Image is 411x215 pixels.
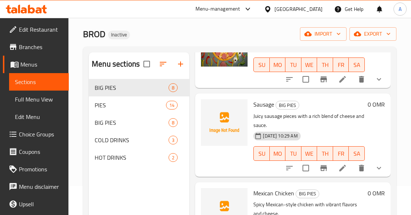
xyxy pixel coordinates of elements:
[95,153,169,162] span: HOT DRINKS
[95,83,169,92] span: BIG PIES
[336,60,346,70] span: FR
[257,60,266,70] span: SU
[15,95,63,104] span: Full Menu View
[95,136,169,144] span: COLD DRINKS
[89,79,189,96] div: BIG PIES8
[368,99,385,110] h6: 0 OMR
[89,149,189,166] div: HOT DRINKS2
[273,148,283,159] span: MO
[306,29,341,39] span: import
[300,27,347,41] button: import
[260,132,300,139] span: [DATE] 10:29 AM
[15,112,63,121] span: Edit Menu
[19,147,63,156] span: Coupons
[3,126,69,143] a: Choice Groups
[349,146,365,161] button: SA
[253,146,269,161] button: SU
[399,5,402,13] span: A
[285,57,301,72] button: TU
[95,118,169,127] span: BIG PIES
[19,200,63,208] span: Upsell
[257,148,266,159] span: SU
[298,72,313,87] span: Select to update
[315,159,332,177] button: Branch-specific-item
[253,112,365,130] p: Juicy sausage pieces with a rich blend of cheese and sauce.
[201,99,248,146] img: Sausage
[15,77,63,86] span: Sections
[349,27,396,41] button: export
[253,57,269,72] button: SU
[352,148,362,159] span: SA
[83,26,105,42] span: BROD
[353,159,370,177] button: delete
[288,148,299,159] span: TU
[320,148,330,159] span: TH
[370,159,388,177] button: show more
[338,75,347,84] a: Edit menu item
[20,60,63,69] span: Menus
[19,25,63,34] span: Edit Restaurant
[355,29,391,39] span: export
[3,56,69,73] a: Menus
[169,154,177,161] span: 2
[285,146,301,161] button: TU
[9,73,69,91] a: Sections
[352,60,362,70] span: SA
[353,71,370,88] button: delete
[253,99,274,110] span: Sausage
[304,148,315,159] span: WE
[349,57,365,72] button: SA
[108,32,130,38] span: Inactive
[315,71,332,88] button: Branch-specific-item
[296,190,319,198] div: BIG PIES
[169,119,177,126] span: 8
[3,178,69,195] a: Menu disclaimer
[3,160,69,178] a: Promotions
[89,114,189,131] div: BIG PIES8
[89,76,189,169] nav: Menu sections
[9,91,69,108] a: Full Menu View
[298,160,313,176] span: Select to update
[166,102,177,109] span: 14
[274,5,323,13] div: [GEOGRAPHIC_DATA]
[370,71,388,88] button: show more
[108,31,130,39] div: Inactive
[19,165,63,174] span: Promotions
[139,56,154,72] span: Select all sections
[317,146,333,161] button: TH
[19,130,63,139] span: Choice Groups
[273,60,283,70] span: MO
[169,84,177,91] span: 8
[3,195,69,213] a: Upsell
[89,96,189,114] div: PIES14
[375,164,383,172] svg: Show Choices
[270,146,286,161] button: MO
[154,55,172,73] span: Sort sections
[169,153,178,162] div: items
[169,118,178,127] div: items
[169,83,178,92] div: items
[19,182,63,191] span: Menu disclaimer
[333,146,349,161] button: FR
[169,137,177,144] span: 3
[3,143,69,160] a: Coupons
[301,57,317,72] button: WE
[195,5,240,13] div: Menu-management
[317,57,333,72] button: TH
[253,188,294,199] span: Mexican Chicken
[301,146,317,161] button: WE
[368,188,385,198] h6: 0 OMR
[281,71,298,88] button: sort-choices
[9,108,69,126] a: Edit Menu
[95,101,166,110] span: PIES
[270,57,286,72] button: MO
[304,60,315,70] span: WE
[276,101,299,110] span: BIG PIES
[19,43,63,51] span: Branches
[92,59,140,69] h2: Menu sections
[333,57,349,72] button: FR
[375,75,383,84] svg: Show Choices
